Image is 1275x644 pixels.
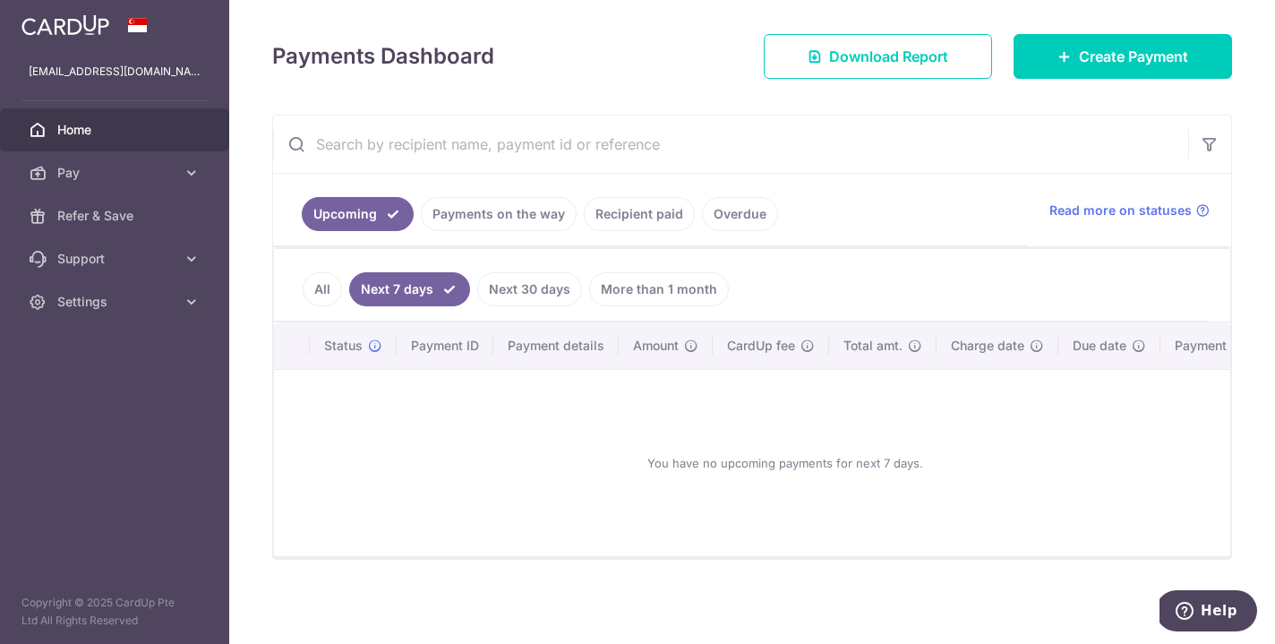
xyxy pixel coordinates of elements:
[584,197,695,231] a: Recipient paid
[302,197,414,231] a: Upcoming
[272,40,494,73] h4: Payments Dashboard
[421,197,577,231] a: Payments on the way
[951,337,1024,355] span: Charge date
[57,250,175,268] span: Support
[702,197,778,231] a: Overdue
[589,272,729,306] a: More than 1 month
[324,337,363,355] span: Status
[477,272,582,306] a: Next 30 days
[829,46,948,67] span: Download Report
[57,293,175,311] span: Settings
[397,322,493,369] th: Payment ID
[57,164,175,182] span: Pay
[349,272,470,306] a: Next 7 days
[1049,202,1210,219] a: Read more on statuses
[764,34,992,79] a: Download Report
[29,63,201,81] p: [EMAIL_ADDRESS][DOMAIN_NAME]
[57,121,175,139] span: Home
[21,14,109,36] img: CardUp
[843,337,903,355] span: Total amt.
[57,207,175,225] span: Refer & Save
[1073,337,1126,355] span: Due date
[295,384,1275,542] div: You have no upcoming payments for next 7 days.
[1049,202,1192,219] span: Read more on statuses
[727,337,795,355] span: CardUp fee
[273,116,1188,173] input: Search by recipient name, payment id or reference
[1014,34,1232,79] a: Create Payment
[493,322,619,369] th: Payment details
[633,337,679,355] span: Amount
[1159,590,1257,635] iframe: Opens a widget where you can find more information
[1079,46,1188,67] span: Create Payment
[303,272,342,306] a: All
